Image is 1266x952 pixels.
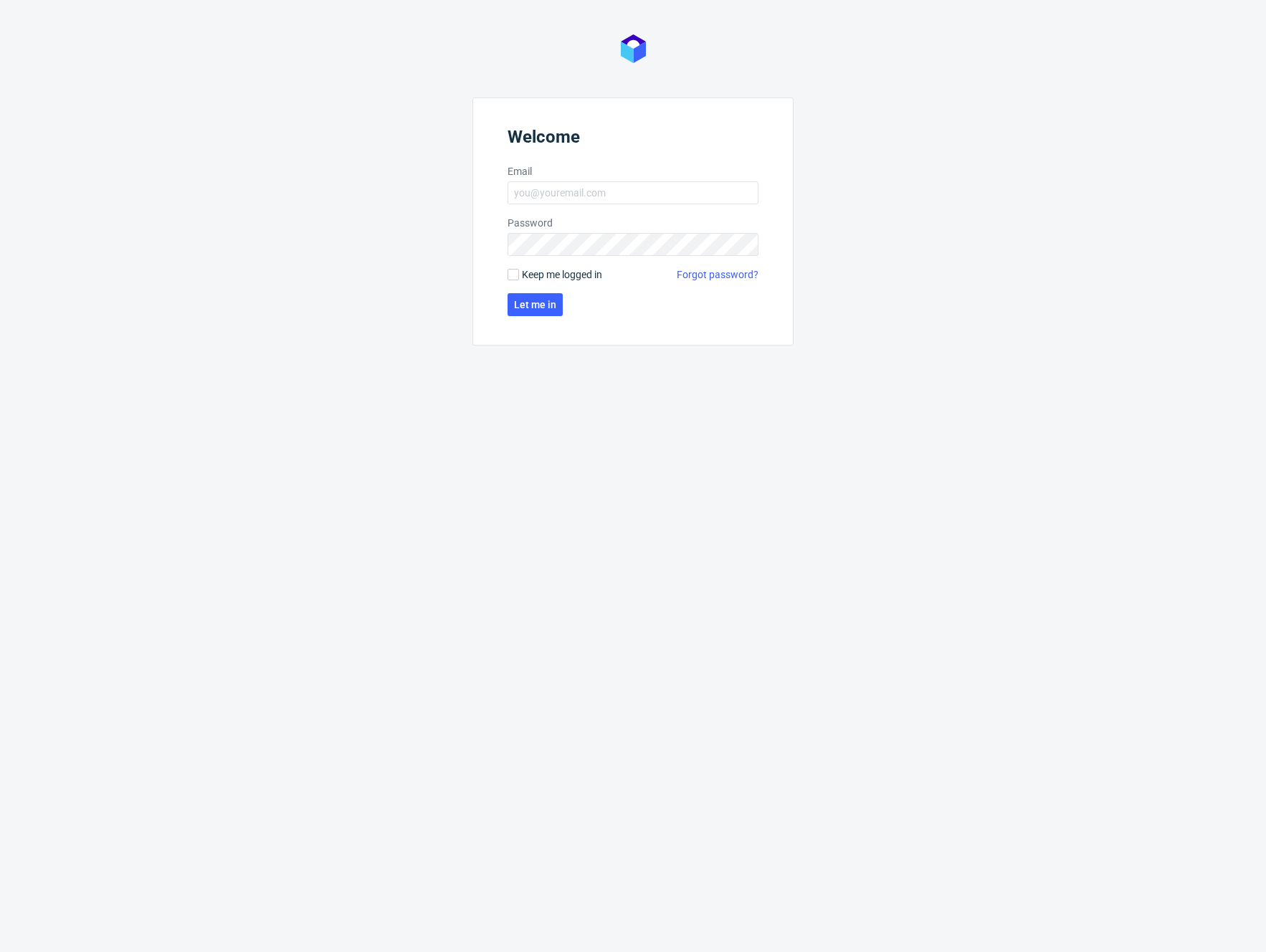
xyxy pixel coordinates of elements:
span: Keep me logged in [522,267,602,282]
input: you@youremail.com [508,181,758,204]
label: Password [508,216,758,230]
button: Let me in [508,293,563,316]
label: Email [508,164,758,178]
a: Forgot password? [677,267,758,282]
span: Let me in [514,300,556,310]
header: Welcome [508,127,758,153]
